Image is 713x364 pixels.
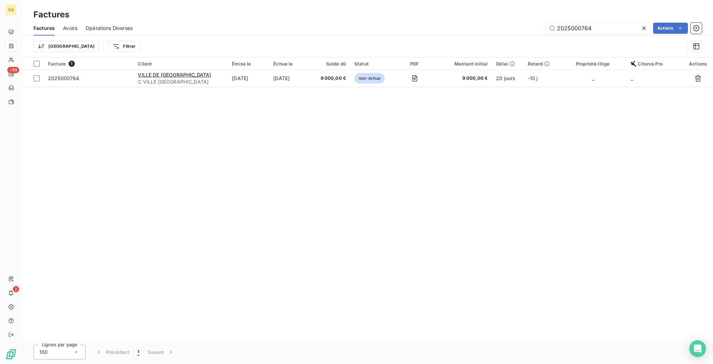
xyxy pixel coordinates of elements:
[563,61,622,67] div: Propriété litige
[315,75,346,82] span: 9 000,00 €
[354,73,385,84] span: non-échue
[143,345,179,359] button: Suivant
[63,25,77,32] span: Avoirs
[48,61,66,67] span: Facture
[438,61,488,67] div: Montant initial
[33,41,99,52] button: [GEOGRAPHIC_DATA]
[689,340,706,357] div: Open Intercom Messenger
[228,70,269,87] td: [DATE]
[69,61,75,67] span: 1
[108,41,140,52] button: Filtrer
[33,8,69,21] h3: Factures
[592,75,594,81] span: _
[631,75,633,81] span: _
[354,61,391,67] div: Statut
[138,72,211,78] span: VILLE DE [GEOGRAPHIC_DATA]
[492,70,523,87] td: 20 jours
[13,286,19,292] span: 2
[273,61,307,67] div: Échue le
[438,75,488,82] span: 9 000,00 €
[528,75,538,81] span: -10 j
[631,61,679,67] div: Chorus Pro
[33,25,55,32] span: Factures
[687,61,709,67] div: Actions
[546,23,650,34] input: Rechercher
[138,78,224,85] span: C VILLE [GEOGRAPHIC_DATA]
[48,75,79,81] span: 2025000764
[269,70,311,87] td: [DATE]
[232,61,265,67] div: Émise le
[39,349,48,356] span: 100
[6,349,17,360] img: Logo LeanPay
[653,23,688,34] button: Actions
[6,4,17,15] div: CA
[86,25,133,32] span: Opérations Diverses
[133,345,143,359] button: 1
[91,345,133,359] button: Précédent
[7,67,19,73] span: +99
[138,349,139,356] span: 1
[399,61,430,67] div: PDF
[496,61,519,67] div: Délai
[528,61,555,67] div: Retard
[315,61,346,67] div: Solde dû
[138,61,224,67] div: Client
